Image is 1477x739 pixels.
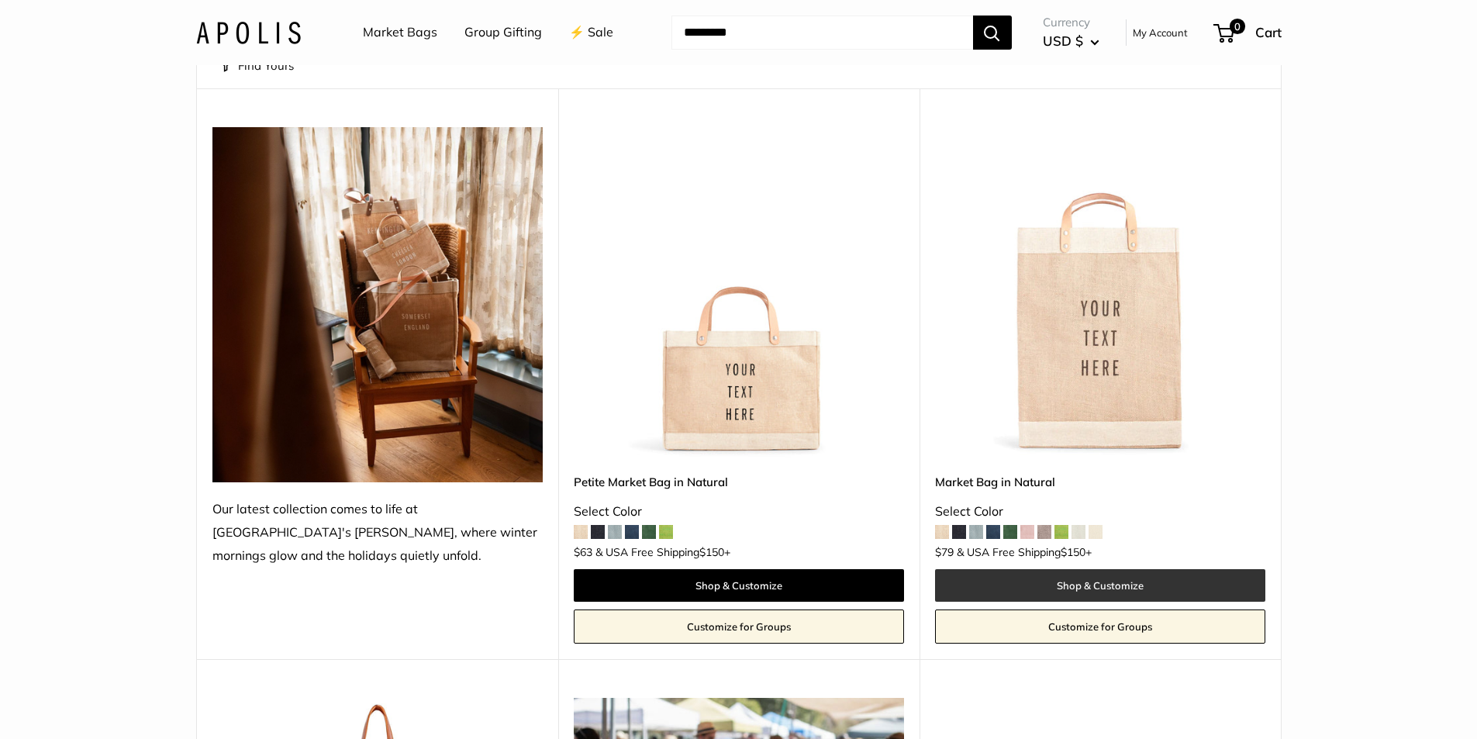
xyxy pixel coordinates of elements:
[595,547,730,558] span: & USA Free Shipping +
[1043,12,1099,33] span: Currency
[569,21,613,44] a: ⚡️ Sale
[973,16,1012,50] button: Search
[1043,33,1083,49] span: USD $
[935,500,1265,523] div: Select Color
[671,16,973,50] input: Search...
[935,127,1265,458] img: Market Bag in Natural
[574,545,592,559] span: $63
[574,569,904,602] a: Shop & Customize
[935,473,1265,491] a: Market Bag in Natural
[212,498,543,568] div: Our latest collection comes to life at [GEOGRAPHIC_DATA]'s [PERSON_NAME], where winter mornings g...
[699,545,724,559] span: $150
[1255,24,1282,40] span: Cart
[574,500,904,523] div: Select Color
[212,127,543,482] img: Our latest collection comes to life at UK's Estelle Manor, where winter mornings glow and the hol...
[196,21,301,43] img: Apolis
[220,55,294,77] button: Find Yours
[935,545,954,559] span: $79
[935,569,1265,602] a: Shop & Customize
[1043,29,1099,54] button: USD $
[935,127,1265,458] a: Market Bag in NaturalMarket Bag in Natural
[1133,23,1188,42] a: My Account
[1215,20,1282,45] a: 0 Cart
[1061,545,1085,559] span: $150
[935,610,1265,644] a: Customize for Groups
[464,21,542,44] a: Group Gifting
[574,127,904,458] img: Petite Market Bag in Natural
[957,547,1092,558] span: & USA Free Shipping +
[574,473,904,491] a: Petite Market Bag in Natural
[1229,19,1244,34] span: 0
[363,21,437,44] a: Market Bags
[574,127,904,458] a: Petite Market Bag in NaturalPetite Market Bag in Natural
[574,610,904,644] a: Customize for Groups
